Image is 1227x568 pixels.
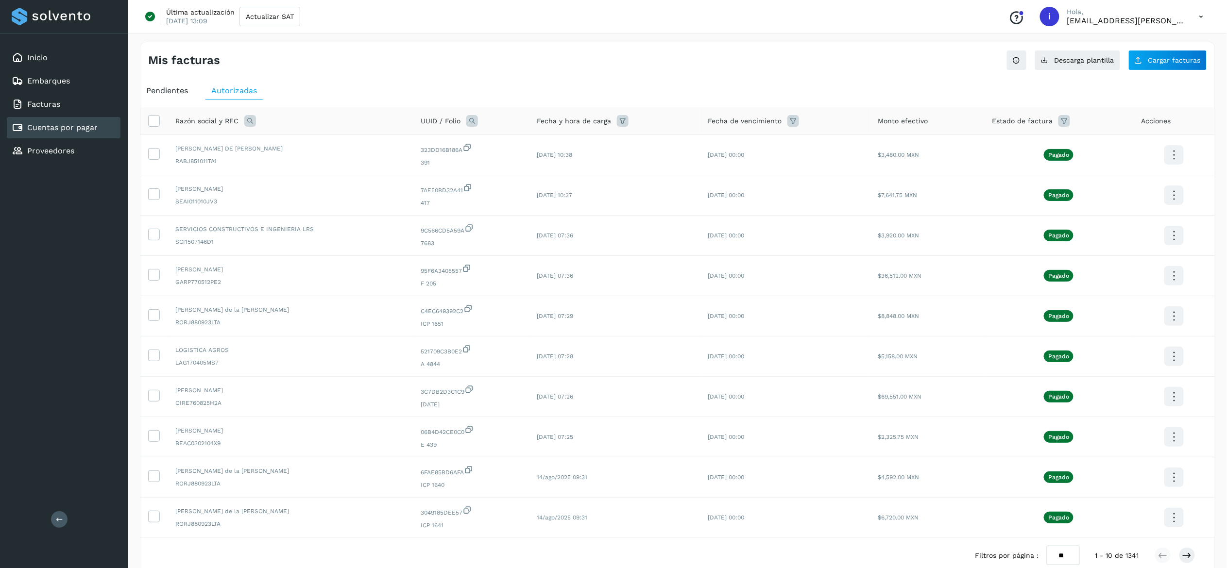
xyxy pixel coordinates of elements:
span: 7683 [421,239,521,248]
span: SCI1507146D1 [175,237,405,246]
span: 7AE50BD32A41 [421,183,521,195]
span: [DATE] 00:00 [708,313,744,319]
span: Fecha y hora de carga [537,116,611,126]
span: ICP 1651 [421,319,521,328]
a: Proveedores [27,146,74,155]
span: $36,512.00 MXN [878,272,922,279]
span: Estado de factura [992,116,1053,126]
span: [PERSON_NAME] DE [PERSON_NAME] [175,144,405,153]
div: Proveedores [7,140,120,162]
span: [DATE] 00:00 [708,393,744,400]
a: Facturas [27,100,60,109]
p: Pagado [1048,232,1069,239]
span: ICP 1641 [421,521,521,530]
p: Hola, [1067,8,1184,16]
div: Embarques [7,70,120,92]
span: 3C7DB2D3C1C9 [421,384,521,396]
span: [DATE] 10:38 [537,151,572,158]
span: LAG170405MS7 [175,358,405,367]
p: Pagado [1048,313,1069,319]
span: RORJ880923LTA [175,318,405,327]
span: Filtros por página : [975,551,1039,561]
span: [DATE] 10:37 [537,192,572,199]
p: Pagado [1048,474,1069,481]
span: Razón social y RFC [175,116,239,126]
span: [PERSON_NAME] de la [PERSON_NAME] [175,507,405,516]
span: [DATE] 07:36 [537,272,573,279]
span: A 4844 [421,360,521,368]
span: E 439 [421,440,521,449]
span: SEAI011010JV3 [175,197,405,206]
p: Última actualización [166,8,235,17]
span: [DATE] 00:00 [708,514,744,521]
p: Pagado [1048,192,1069,199]
span: Autorizadas [211,86,257,95]
span: $5,158.00 MXN [878,353,918,360]
p: Pagado [1048,514,1069,521]
span: Fecha de vencimiento [708,116,782,126]
p: Pagado [1048,272,1069,279]
span: GARP770512PE2 [175,278,405,286]
span: OIRE760825H2A [175,399,405,407]
p: Pagado [1048,353,1069,360]
h4: Mis facturas [148,53,220,67]
span: 06B4D42CE0C0 [421,425,521,436]
span: UUID / Folio [421,116,460,126]
p: Pagado [1048,434,1069,440]
button: Actualizar SAT [239,7,300,26]
span: 14/ago/2025 09:31 [537,474,587,481]
span: RORJ880923LTA [175,479,405,488]
span: [PERSON_NAME] [175,184,405,193]
span: [DATE] 00:00 [708,434,744,440]
button: Descarga plantilla [1035,50,1121,70]
span: 1 - 10 de 1341 [1095,551,1139,561]
p: Pagado [1048,151,1069,158]
span: 95F6A3405557 [421,264,521,275]
span: [DATE] 07:28 [537,353,573,360]
span: [PERSON_NAME] [175,386,405,395]
span: Actualizar SAT [246,13,294,20]
span: 521709C3B0E2 [421,344,521,356]
span: RORJ880923LTA [175,519,405,528]
span: Cargar facturas [1148,57,1201,64]
span: 6FAE85BD6AFA [421,465,521,477]
span: [DATE] 00:00 [708,272,744,279]
span: [PERSON_NAME] de la [PERSON_NAME] [175,467,405,475]
span: [DATE] 00:00 [708,474,744,481]
div: Cuentas por pagar [7,117,120,138]
span: BEAC0302104X9 [175,439,405,448]
span: 3049185DEE57 [421,505,521,517]
span: [DATE] 00:00 [708,232,744,239]
span: SERVICIOS CONSTRUCTIVOS E INGENIERIA LRS [175,225,405,234]
span: Descarga plantilla [1055,57,1114,64]
span: $6,720.00 MXN [878,514,919,521]
span: [PERSON_NAME] de la [PERSON_NAME] [175,305,405,314]
span: LOGISTICA AGROS [175,346,405,354]
span: [PERSON_NAME] [175,426,405,435]
div: Facturas [7,94,120,115]
p: [DATE] 13:09 [166,17,207,25]
span: [PERSON_NAME] [175,265,405,274]
span: $4,592.00 MXN [878,474,920,481]
span: [DATE] 00:00 [708,353,744,360]
span: $3,480.00 MXN [878,151,920,158]
span: $3,920.00 MXN [878,232,920,239]
div: Inicio [7,47,120,68]
p: Pagado [1048,393,1069,400]
span: [DATE] 00:00 [708,192,744,199]
span: 9C566CD5A59A [421,223,521,235]
span: Acciones [1142,116,1171,126]
span: 417 [421,199,521,207]
span: RABJ851011TA1 [175,157,405,166]
span: 14/ago/2025 09:31 [537,514,587,521]
a: Cuentas por pagar [27,123,98,132]
span: $7,641.75 MXN [878,192,918,199]
span: [DATE] 07:25 [537,434,573,440]
span: [DATE] 07:29 [537,313,573,319]
span: [DATE] [421,400,521,409]
span: ICP 1640 [421,481,521,489]
span: Pendientes [146,86,188,95]
span: 323DD16B186A [421,143,521,154]
span: $69,551.00 MXN [878,393,922,400]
